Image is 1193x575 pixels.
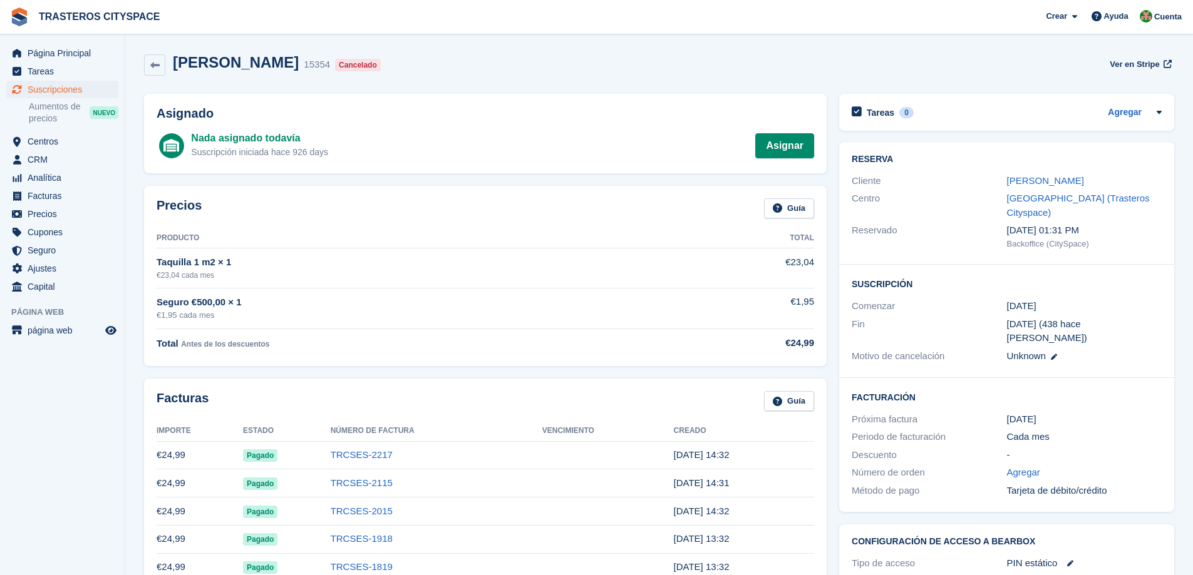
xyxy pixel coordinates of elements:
[331,506,393,516] a: TRCSES-2015
[852,466,1006,480] div: Número de orden
[852,191,1006,220] div: Centro
[157,198,202,219] h2: Precios
[674,506,730,516] time: 2024-04-14 12:32:09 UTC
[755,133,814,158] a: Asignar
[1007,193,1150,218] a: [GEOGRAPHIC_DATA] (Trasteros Cityspace)
[852,223,1006,250] div: Reservado
[157,441,243,469] td: €24,99
[1007,223,1162,238] div: [DATE] 01:31 PM
[681,336,814,350] div: €24,99
[331,561,393,572] a: TRCSES-1819
[157,469,243,497] td: €24,99
[28,63,103,80] span: Tareas
[6,169,118,186] a: menu
[1007,318,1087,343] span: [DATE] (438 hace [PERSON_NAME])
[6,278,118,295] a: menu
[157,309,681,322] div: €1,95 cada mes
[852,448,1006,462] div: Descuento
[28,169,103,186] span: Analítica
[6,81,118,98] a: menu
[11,306,125,318] span: Página web
[1105,54,1174,74] a: Ver en Stripe
[681,248,814,288] td: €23,04
[6,322,118,339] a: menú
[1007,238,1162,250] div: Backoffice (CitySpace)
[6,260,118,277] a: menu
[90,106,118,119] div: NUEVO
[103,323,118,338] a: Vista previa de la tienda
[181,340,269,349] span: Antes de los descuentos
[1140,10,1152,23] img: CitySpace
[331,421,542,441] th: Número de factura
[157,421,243,441] th: Importe
[157,106,814,121] h2: Asignado
[852,317,1006,345] div: Fin
[867,107,894,118] h2: Tareas
[28,133,103,150] span: Centros
[173,54,299,71] h2: [PERSON_NAME]
[29,100,118,125] a: Aumentos de precios NUEVO
[852,412,1006,427] div: Próxima factura
[681,228,814,248] th: Total
[1007,556,1162,571] div: PIN estático
[243,449,277,462] span: Pagado
[674,477,730,488] time: 2024-05-14 12:31:56 UTC
[674,421,814,441] th: Creado
[852,155,1162,165] h2: Reserva
[852,174,1006,188] div: Cliente
[191,131,328,146] div: Nada asignado todavía
[28,151,103,168] span: CRM
[852,277,1162,290] h2: Suscripción
[6,187,118,205] a: menu
[243,506,277,518] span: Pagado
[674,533,730,544] time: 2024-03-14 12:32:52 UTC
[852,299,1006,313] div: Comenzar
[28,187,103,205] span: Facturas
[1007,448,1162,462] div: -
[1007,299,1036,313] time: 2023-03-13 23:00:00 UTC
[852,430,1006,444] div: Periodo de facturación
[1154,11,1182,23] span: Cuenta
[674,561,730,572] time: 2024-02-14 12:32:30 UTC
[157,228,681,248] th: Producto
[6,151,118,168] a: menu
[157,497,243,526] td: €24,99
[6,242,118,259] a: menu
[764,198,814,219] a: Guía
[157,295,681,310] div: Seguro €500,00 × 1
[243,421,331,441] th: Estado
[243,561,277,574] span: Pagado
[157,270,681,281] div: €23,04 cada mes
[6,205,118,223] a: menu
[1108,106,1142,120] a: Agregar
[331,449,393,460] a: TRCSES-2217
[1104,10,1128,23] span: Ayuda
[1007,350,1046,361] span: Unknown
[6,44,118,62] a: menu
[764,391,814,412] a: Guía
[28,44,103,62] span: Página Principal
[28,260,103,277] span: Ajustes
[157,255,681,270] div: Taquilla 1 m2 × 1
[157,338,178,349] span: Total
[6,133,118,150] a: menu
[335,59,381,71] div: Cancelado
[852,537,1162,547] h2: Configuración de acceso a BearBox
[1007,466,1040,480] a: Agregar
[6,63,118,80] a: menu
[10,8,29,26] img: stora-icon-8386f47178a22dfd0bd8f6a31ec36ba5ce8667c1dd55bd0f319d3a0aa187defe.svg
[852,556,1006,571] div: Tipo de acceso
[1007,484,1162,498] div: Tarjeta de débito/crédito
[331,533,393,544] a: TRCSES-1918
[331,477,393,488] a: TRCSES-2115
[681,288,814,328] td: €1,95
[28,205,103,223] span: Precios
[29,101,90,125] span: Aumentos de precios
[6,223,118,241] a: menu
[304,58,330,72] div: 15354
[28,223,103,241] span: Cupones
[1007,175,1084,186] a: [PERSON_NAME]
[243,533,277,546] span: Pagado
[899,107,914,118] div: 0
[28,81,103,98] span: Suscripciones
